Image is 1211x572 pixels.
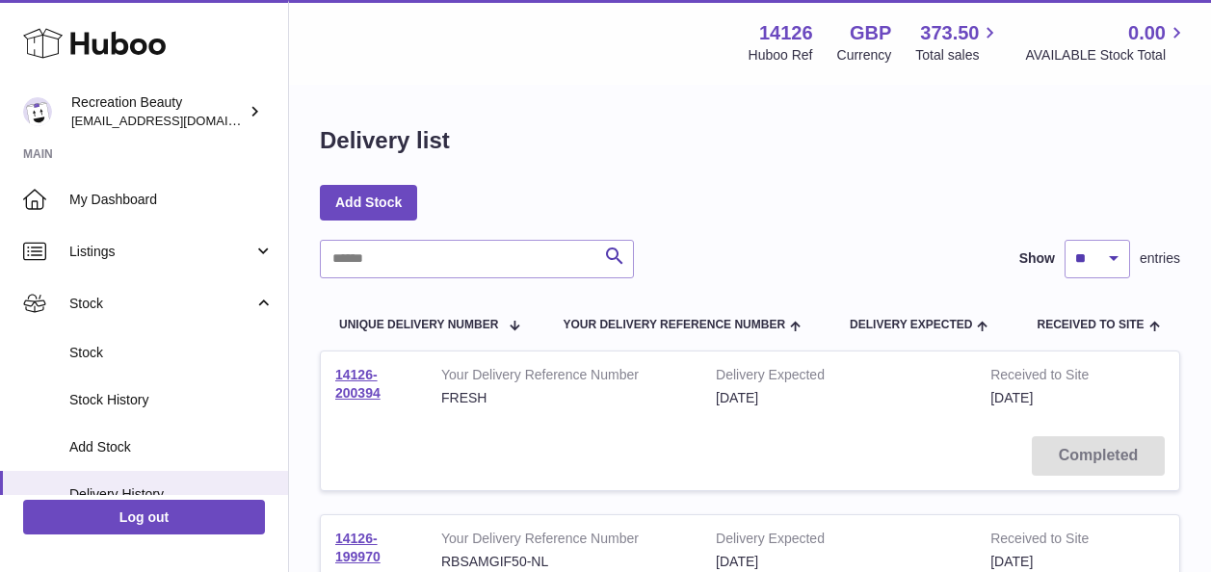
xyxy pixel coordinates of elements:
[1025,46,1188,65] span: AVAILABLE Stock Total
[71,93,245,130] div: Recreation Beauty
[850,20,891,46] strong: GBP
[749,46,813,65] div: Huboo Ref
[990,554,1033,569] span: [DATE]
[1140,249,1180,268] span: entries
[69,344,274,362] span: Stock
[716,366,961,389] strong: Delivery Expected
[990,390,1033,405] span: [DATE]
[716,389,961,407] div: [DATE]
[441,366,687,389] strong: Your Delivery Reference Number
[23,500,265,534] a: Log out
[339,319,498,331] span: Unique Delivery Number
[1025,20,1188,65] a: 0.00 AVAILABLE Stock Total
[69,243,253,261] span: Listings
[69,295,253,313] span: Stock
[320,185,417,220] a: Add Stock
[69,438,274,456] span: Add Stock
[915,46,1001,65] span: Total sales
[1019,249,1055,268] label: Show
[837,46,892,65] div: Currency
[759,20,813,46] strong: 14126
[563,319,785,331] span: Your Delivery Reference Number
[850,319,972,331] span: Delivery Expected
[441,530,687,553] strong: Your Delivery Reference Number
[23,97,52,126] img: internalAdmin-14126@internal.huboo.com
[335,367,381,401] a: 14126-200394
[920,20,979,46] span: 373.50
[335,531,381,564] a: 14126-199970
[915,20,1001,65] a: 373.50 Total sales
[441,389,687,407] div: FRESH
[990,366,1116,389] strong: Received to Site
[716,553,961,571] div: [DATE]
[71,113,283,128] span: [EMAIL_ADDRESS][DOMAIN_NAME]
[1037,319,1144,331] span: Received to Site
[990,530,1116,553] strong: Received to Site
[320,125,450,156] h1: Delivery list
[69,485,274,504] span: Delivery History
[1128,20,1166,46] span: 0.00
[69,391,274,409] span: Stock History
[716,530,961,553] strong: Delivery Expected
[69,191,274,209] span: My Dashboard
[441,553,687,571] div: RBSAMGIF50-NL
